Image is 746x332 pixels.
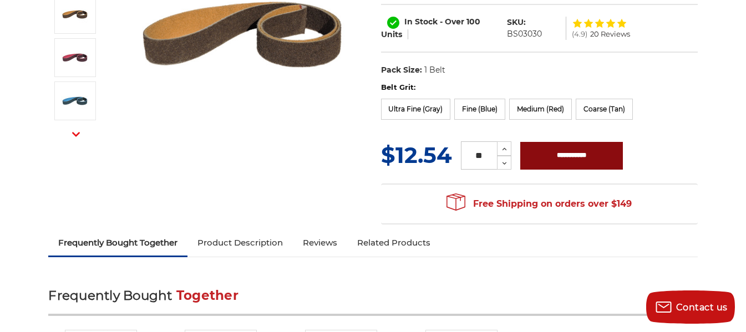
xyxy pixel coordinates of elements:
[48,231,187,255] a: Frequently Bought Together
[381,29,402,39] span: Units
[48,288,172,303] span: Frequently Bought
[381,141,452,168] span: $12.54
[293,231,347,255] a: Reviews
[176,288,238,303] span: Together
[446,193,632,215] span: Free Shipping on orders over $149
[507,17,526,28] dt: SKU:
[61,44,89,71] img: 1-1/2" x 30" Red Surface Conditioning Belt
[440,17,464,27] span: - Over
[676,302,728,313] span: Contact us
[187,231,293,255] a: Product Description
[381,82,698,93] label: Belt Grit:
[347,231,440,255] a: Related Products
[424,64,445,76] dd: 1 Belt
[404,17,438,27] span: In Stock
[63,122,89,146] button: Next
[572,30,587,38] span: (4.9)
[61,87,89,115] img: 1-1/2" x 30" Blue Surface Conditioning Belt
[590,30,630,38] span: 20 Reviews
[507,28,542,40] dd: BS03030
[381,64,422,76] dt: Pack Size:
[466,17,480,27] span: 100
[646,290,735,324] button: Contact us
[61,1,89,28] img: 1-1/2" x 30" Tan Surface Conditioning Belt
